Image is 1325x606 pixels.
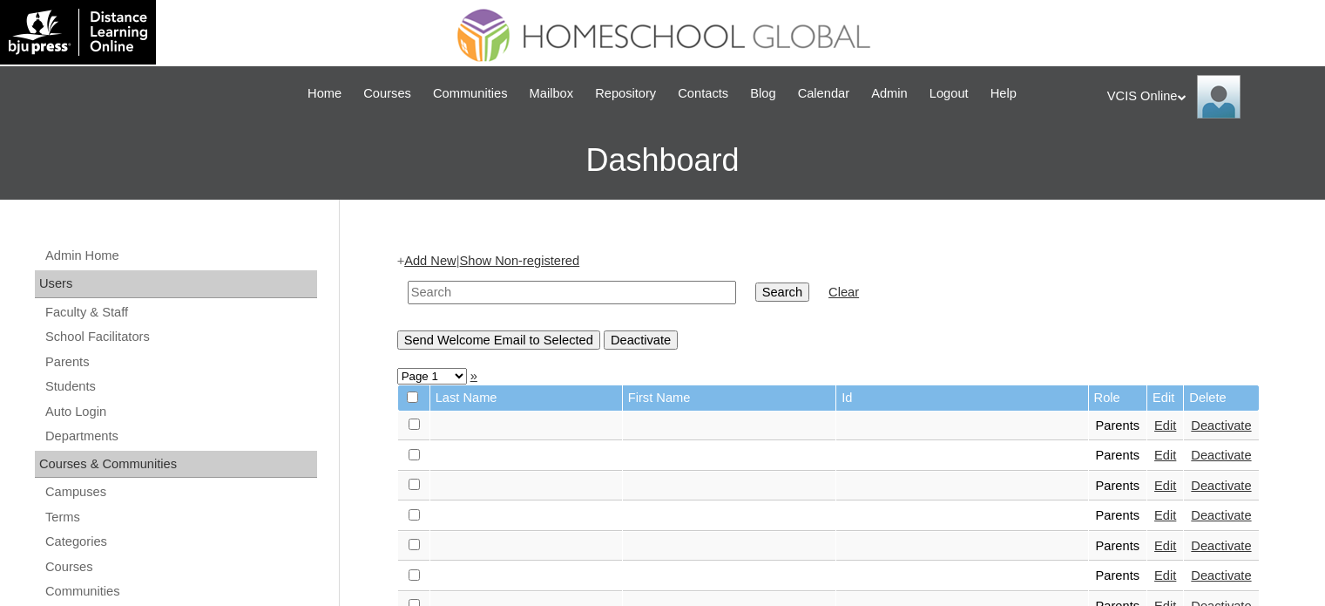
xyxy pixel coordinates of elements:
td: Parents [1089,441,1147,471]
a: » [470,369,477,383]
span: Help [990,84,1017,104]
a: Deactivate [1191,448,1251,462]
td: Id [836,385,1087,411]
td: Edit [1147,385,1183,411]
span: Blog [750,84,775,104]
a: Contacts [669,84,737,104]
div: + | [397,252,1260,349]
span: Calendar [798,84,849,104]
a: Logout [921,84,977,104]
a: Categories [44,531,317,553]
td: Last Name [430,385,622,411]
a: Departments [44,426,317,447]
a: Edit [1154,569,1176,582]
a: Calendar [789,84,858,104]
a: Campuses [44,481,317,503]
input: Search [408,281,736,304]
a: Deactivate [1191,569,1251,582]
div: Users [35,270,317,298]
a: Faculty & Staff [44,302,317,323]
a: Mailbox [521,84,583,104]
a: Clear [828,285,859,299]
input: Send Welcome Email to Selected [397,330,600,350]
a: School Facilitators [44,326,317,348]
a: Admin Home [44,245,317,267]
span: Mailbox [530,84,574,104]
div: VCIS Online [1107,75,1308,119]
img: VCIS Online Admin [1197,75,1240,119]
a: Deactivate [1191,479,1251,493]
input: Deactivate [604,330,678,350]
a: Courses [355,84,420,104]
td: Delete [1184,385,1258,411]
a: Show Non-registered [459,254,579,268]
a: Terms [44,507,317,528]
a: Deactivate [1191,539,1251,553]
a: Parents [44,351,317,373]
td: First Name [623,385,835,411]
img: logo-white.png [9,9,147,56]
span: Admin [871,84,908,104]
span: Contacts [678,84,728,104]
td: Role [1089,385,1147,411]
a: Deactivate [1191,508,1251,522]
a: Edit [1154,508,1176,522]
a: Communities [424,84,517,104]
a: Courses [44,556,317,578]
a: Help [982,84,1025,104]
a: Deactivate [1191,419,1251,432]
td: Parents [1089,562,1147,591]
td: Parents [1089,472,1147,501]
span: Communities [433,84,508,104]
td: Parents [1089,412,1147,441]
span: Repository [595,84,656,104]
a: Students [44,376,317,398]
a: Edit [1154,419,1176,432]
a: Edit [1154,539,1176,553]
input: Search [755,283,809,302]
a: Blog [741,84,784,104]
a: Home [299,84,350,104]
span: Logout [930,84,969,104]
a: Communities [44,581,317,603]
a: Admin [862,84,916,104]
div: Courses & Communities [35,451,317,479]
h3: Dashboard [9,121,1316,200]
a: Auto Login [44,401,317,423]
a: Edit [1154,448,1176,462]
span: Home [308,84,341,104]
a: Edit [1154,479,1176,493]
a: Add New [404,254,456,268]
a: Repository [586,84,665,104]
td: Parents [1089,501,1147,531]
td: Parents [1089,532,1147,562]
span: Courses [363,84,411,104]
